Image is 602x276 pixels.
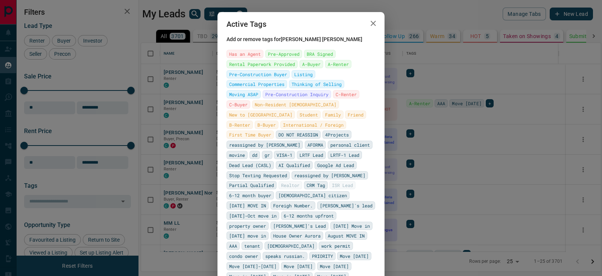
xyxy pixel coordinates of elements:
[328,232,365,239] span: August MOVE IN
[229,222,266,230] span: property owner
[328,60,349,68] span: A-Renter
[227,90,261,98] div: Moving ASAP
[227,191,274,199] div: 6-12 month buyer
[273,232,321,239] span: House Owner Aurora
[229,212,277,219] span: [DATE]-Oct move in
[265,50,302,58] div: Pre-Approved
[217,12,275,36] h2: Active Tags
[229,71,287,78] span: Pre-Construction Buyer
[255,101,336,108] span: Non-Resident [DEMOGRAPHIC_DATA]
[289,80,344,88] div: Thinking of Selling
[227,151,248,159] div: movine
[242,242,263,250] div: tenant
[299,60,323,68] div: A-Buyer
[297,151,326,159] div: LRTF Lead
[229,111,292,118] span: New to [GEOGRAPHIC_DATA]
[229,141,300,149] span: reassigned by [PERSON_NAME]
[322,130,351,139] div: 4Projects
[278,161,310,169] span: AI Qualified
[325,111,341,118] span: Family
[304,181,328,189] div: CRM Tag
[249,151,260,159] div: dd
[265,151,270,159] span: gr
[265,90,328,98] span: Pre-Construction Inquiry
[333,222,370,230] span: [DATE] Move in
[325,60,351,68] div: A-Renter
[271,201,315,210] div: Foreigh Number.
[328,151,362,159] div: LRTF-1 Lead
[321,242,350,250] span: work permit
[265,242,317,250] div: [DEMOGRAPHIC_DATA]
[297,110,321,119] div: Student
[227,80,287,88] div: Commercial Properties
[229,101,248,108] span: C-Buyer
[337,252,371,260] div: Move [DATE]
[268,50,299,58] span: Pre-Approved
[227,141,303,149] div: reassigned by [PERSON_NAME]
[302,60,321,68] span: A-Buyer
[229,90,258,98] span: Moving ASAP
[229,242,237,250] span: AAA
[229,262,277,270] span: Move [DATE]-[DATE]
[229,60,295,68] span: Rental Paperwork Provided
[317,161,354,169] span: Google Ad Lead
[263,90,331,98] div: Pre-Construction Inquiry
[312,252,333,260] span: PRIORITY
[271,232,323,240] div: House Owner Aurora
[276,130,321,139] div: DO NOT REASSIGN
[280,121,346,129] div: International / Foreign
[292,70,315,78] div: Listing
[278,131,318,138] span: DO NOT REASSIGN
[229,202,266,209] span: [DATE] MOVE IN
[227,130,274,139] div: First Time Buyer
[227,60,298,68] div: Rental Paperwork Provided
[229,172,287,179] span: Stop Texting Requested
[227,201,269,210] div: [DATE] MOVE IN
[229,192,271,199] span: 6-12 month buyer
[252,100,339,109] div: Non-Resident [DEMOGRAPHIC_DATA]
[320,262,349,270] span: Move [DATE]
[294,172,365,179] span: reassigned by [PERSON_NAME]
[227,36,375,42] span: Add or remove tags for [PERSON_NAME] [PERSON_NAME]
[305,141,326,149] div: AFORMA
[330,222,372,230] div: [DATE] Move in
[328,141,372,149] div: personal client
[333,90,359,98] div: C-Renter
[227,232,269,240] div: [DATE] move in
[227,262,279,270] div: Move [DATE]-[DATE]
[309,252,336,260] div: PRIORITY
[304,50,336,58] div: BRA Signed
[227,161,274,169] div: Dead Lead (CASL)
[284,262,313,270] span: Move [DATE]
[227,50,263,58] div: Has an Agent
[348,111,363,118] span: Friend
[325,131,349,138] span: 4Projects
[227,70,290,78] div: Pre-Construction Buyer
[227,171,290,179] div: Stop Texting Requested
[244,242,260,250] span: tenant
[277,151,292,159] span: VISA-1
[294,71,313,78] span: Listing
[281,262,315,270] div: Move [DATE]
[229,80,284,88] span: Commercial Properties
[283,121,344,129] span: International / Foreign
[227,181,277,189] div: Partial Qualified
[281,212,336,220] div: 6-12 months upfront
[262,151,272,159] div: gr
[229,50,261,58] span: Has an Agent
[255,121,278,129] div: B-Buyer
[229,131,271,138] span: First Time Buyer
[276,161,313,169] div: AI Qualified
[273,202,313,209] span: Foreigh Number.
[330,141,370,149] span: personal client
[299,151,323,159] span: LRTF Lead
[284,212,334,219] span: 6-12 months upfront
[299,111,318,118] span: Student
[257,121,276,129] span: B-Buyer
[292,80,342,88] span: Thinking of Selling
[345,110,366,119] div: Friend
[227,252,261,260] div: condo owner
[315,161,357,169] div: Google Ad Lead
[319,242,353,250] div: work permit
[263,252,307,260] div: speaks russian.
